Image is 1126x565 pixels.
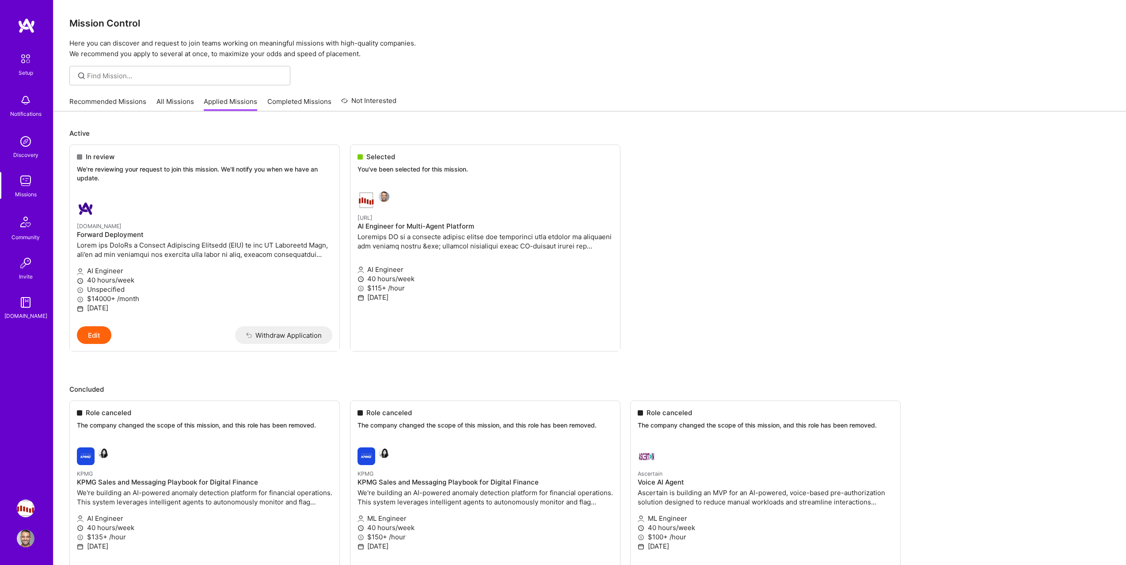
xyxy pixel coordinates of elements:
img: Steelbay.ai: AI Engineer for Multi-Agent Platform [17,500,34,517]
small: [DOMAIN_NAME] [77,223,122,229]
button: Withdraw Application [235,326,333,344]
a: Completed Missions [267,97,331,111]
img: guide book [17,294,34,311]
div: Notifications [10,109,42,118]
p: Unspecified [77,285,332,294]
p: [DATE] [77,303,332,313]
i: icon Applicant [77,268,84,275]
i: icon MoneyGray [77,296,84,303]
a: Steelbay.ai: AI Engineer for Multi-Agent Platform [15,500,37,517]
a: A.Team company logo[DOMAIN_NAME]Forward DeploymentLorem ips DoloRs a Consect Adipiscing Elitsedd ... [70,193,339,326]
p: $14000+ /month [77,294,332,303]
input: Find Mission... [87,71,284,80]
h4: Forward Deployment [77,231,332,239]
p: 40 hours/week [77,275,332,285]
button: Edit [77,326,111,344]
img: Community [15,211,36,233]
div: Setup [19,68,33,77]
div: Discovery [13,150,38,160]
div: Community [11,233,40,242]
img: bell [17,92,34,109]
div: [DOMAIN_NAME] [4,311,47,321]
a: All Missions [156,97,194,111]
a: Applied Missions [204,97,257,111]
a: Not Interested [341,95,396,111]
i: icon Calendar [77,305,84,312]
p: Here you can discover and request to join teams working on meaningful missions with high-quality ... [69,38,1110,59]
img: logo [18,18,35,34]
img: discovery [17,133,34,150]
i: icon SearchGrey [76,71,87,81]
a: User Avatar [15,530,37,547]
img: setup [16,50,35,68]
div: Missions [15,190,37,199]
p: Concluded [69,385,1110,394]
p: Active [69,129,1110,138]
p: AI Engineer [77,266,332,275]
img: Invite [17,254,34,272]
img: User Avatar [17,530,34,547]
img: A.Team company logo [77,200,95,218]
i: icon MoneyGray [77,287,84,294]
img: teamwork [17,172,34,190]
div: Invite [19,272,33,281]
p: Lorem ips DoloRs a Consect Adipiscing Elitsedd (EIU) te inc UT Laboreetd Magn, ali’en ad min veni... [77,241,332,259]
h3: Mission Control [69,18,1110,29]
a: Recommended Missions [69,97,146,111]
p: We're reviewing your request to join this mission. We'll notify you when we have an update. [77,165,332,182]
i: icon Clock [77,278,84,284]
span: In review [86,152,114,161]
